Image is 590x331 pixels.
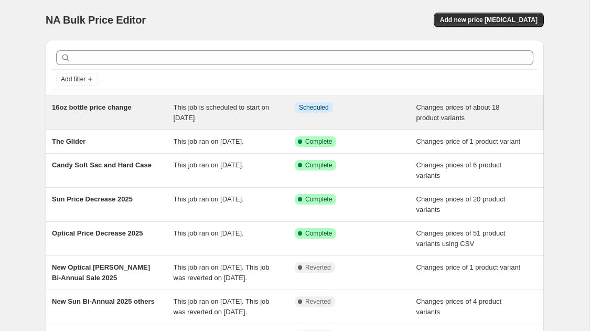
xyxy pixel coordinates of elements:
span: This job ran on [DATE]. [174,229,244,237]
span: Optical Price Decrease 2025 [52,229,143,237]
span: The Glider [52,137,85,145]
span: Reverted [305,263,331,272]
span: Complete [305,195,332,204]
span: Changes prices of about 18 product variants [416,103,500,122]
span: New Optical [PERSON_NAME] Bi-Annual Sale 2025 [52,263,150,282]
span: Candy Soft Sac and Hard Case [52,161,152,169]
span: Changes price of 1 product variant [416,263,521,271]
span: 16oz bottle price change [52,103,132,111]
span: This job is scheduled to start on [DATE]. [174,103,270,122]
span: Changes prices of 6 product variants [416,161,502,179]
span: Sun Price Decrease 2025 [52,195,133,203]
span: NA Bulk Price Editor [46,14,146,26]
span: Changes prices of 51 product variants using CSV [416,229,506,248]
span: This job ran on [DATE]. This job was reverted on [DATE]. [174,263,270,282]
span: This job ran on [DATE]. This job was reverted on [DATE]. [174,297,270,316]
span: New Sun Bi-Annual 2025 others [52,297,155,305]
span: This job ran on [DATE]. [174,137,244,145]
span: Add filter [61,75,85,83]
span: Changes prices of 4 product variants [416,297,502,316]
span: Add new price [MEDICAL_DATA] [440,16,538,24]
span: Scheduled [299,103,329,112]
span: Changes price of 1 product variant [416,137,521,145]
span: Complete [305,137,332,146]
span: This job ran on [DATE]. [174,161,244,169]
button: Add new price [MEDICAL_DATA] [434,13,544,27]
button: Add filter [56,73,98,86]
span: Complete [305,161,332,169]
span: Complete [305,229,332,238]
span: Reverted [305,297,331,306]
span: Changes prices of 20 product variants [416,195,506,213]
span: This job ran on [DATE]. [174,195,244,203]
